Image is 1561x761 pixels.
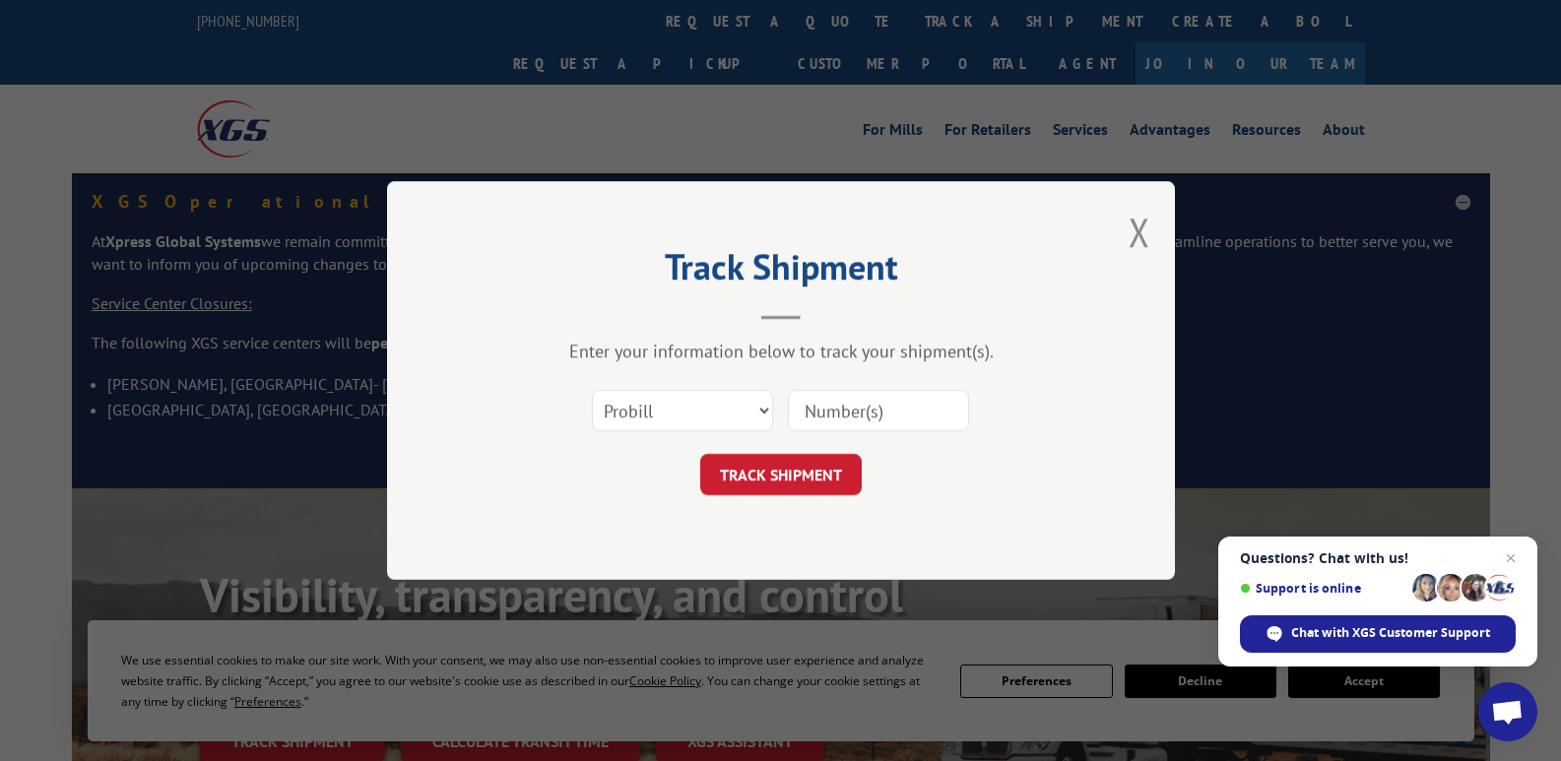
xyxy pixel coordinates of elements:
button: Close modal [1129,206,1150,258]
div: Enter your information below to track your shipment(s). [486,340,1076,362]
span: Chat with XGS Customer Support [1291,624,1490,642]
span: Support is online [1240,581,1405,596]
span: Chat with XGS Customer Support [1240,615,1516,653]
input: Number(s) [788,390,969,431]
button: TRACK SHIPMENT [700,454,862,495]
span: Questions? Chat with us! [1240,550,1516,566]
h2: Track Shipment [486,253,1076,290]
a: Open chat [1478,682,1537,741]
